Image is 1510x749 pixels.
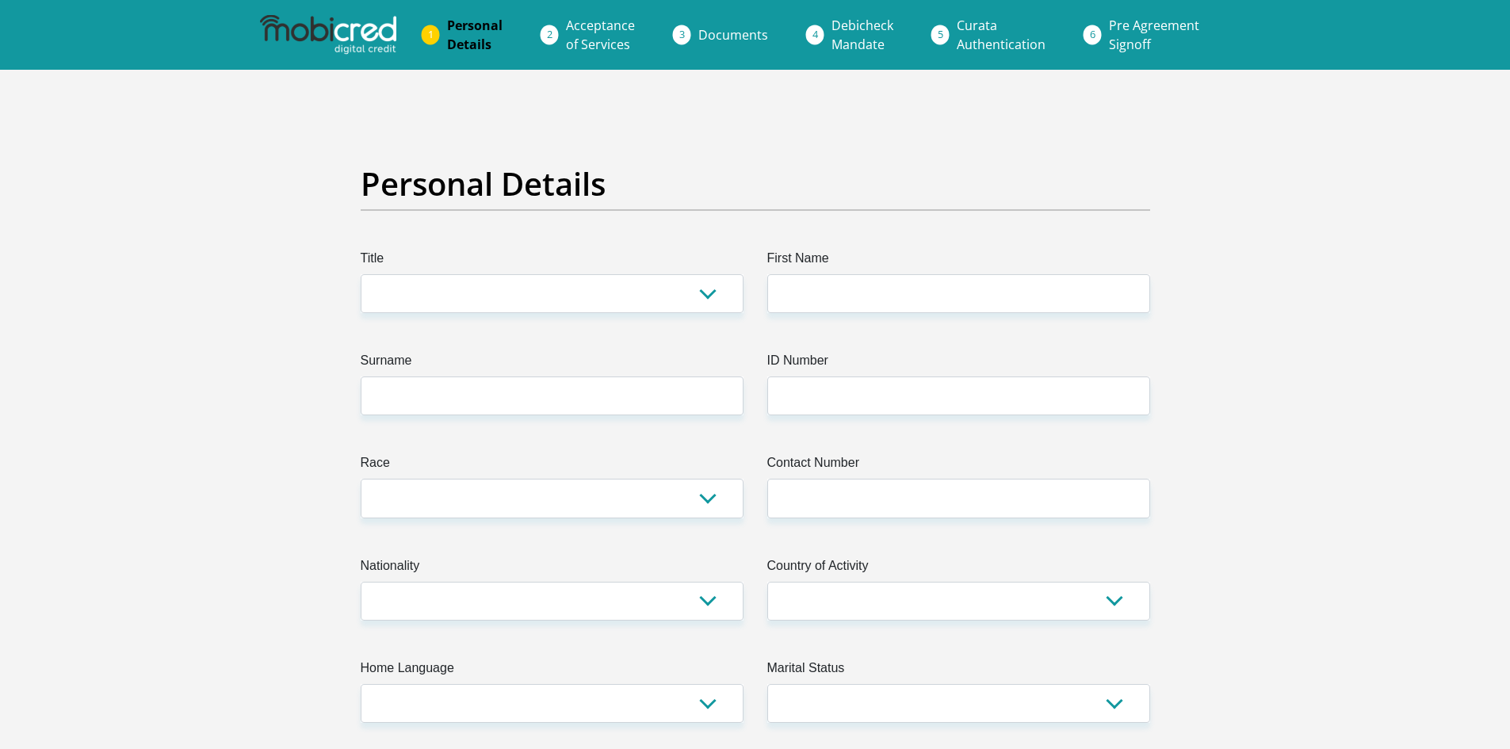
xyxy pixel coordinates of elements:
span: Documents [698,26,768,44]
label: Contact Number [767,453,1150,479]
label: Home Language [361,659,744,684]
a: Acceptanceof Services [553,10,648,60]
span: Acceptance of Services [566,17,635,53]
label: Surname [361,351,744,376]
a: DebicheckMandate [819,10,906,60]
span: Pre Agreement Signoff [1109,17,1199,53]
h2: Personal Details [361,165,1150,203]
input: First Name [767,274,1150,313]
label: Title [361,249,744,274]
img: mobicred logo [260,15,396,55]
a: CurataAuthentication [944,10,1058,60]
input: ID Number [767,376,1150,415]
label: First Name [767,249,1150,274]
label: ID Number [767,351,1150,376]
a: Documents [686,19,781,51]
label: Nationality [361,556,744,582]
label: Race [361,453,744,479]
input: Surname [361,376,744,415]
a: PersonalDetails [434,10,515,60]
input: Contact Number [767,479,1150,518]
label: Marital Status [767,659,1150,684]
span: Debicheck Mandate [831,17,893,53]
a: Pre AgreementSignoff [1096,10,1212,60]
span: Personal Details [447,17,503,53]
span: Curata Authentication [957,17,1046,53]
label: Country of Activity [767,556,1150,582]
